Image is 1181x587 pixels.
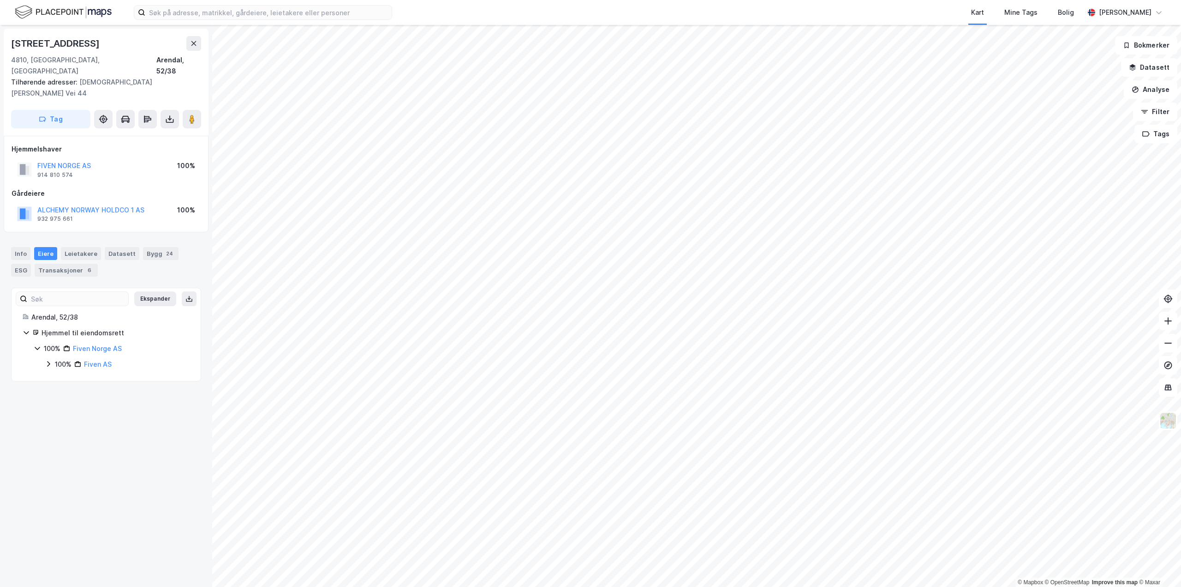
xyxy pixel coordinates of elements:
div: Leietakere [61,247,101,260]
button: Datasett [1121,58,1177,77]
input: Søk på adresse, matrikkel, gårdeiere, leietakere eller personer [145,6,392,19]
button: Analyse [1124,80,1177,99]
div: Bolig [1058,7,1074,18]
div: Datasett [105,247,139,260]
a: OpenStreetMap [1045,579,1090,586]
div: [DEMOGRAPHIC_DATA][PERSON_NAME] Vei 44 [11,77,194,99]
div: ESG [11,264,31,277]
div: 24 [164,249,175,258]
div: 100% [177,160,195,171]
a: Fiven Norge AS [73,345,122,352]
div: 100% [177,205,195,216]
div: Arendal, 52/38 [31,312,190,323]
div: Gårdeiere [12,188,201,199]
button: Filter [1133,103,1177,121]
span: Tilhørende adresser: [11,78,79,86]
div: Mine Tags [1004,7,1038,18]
div: 932 975 661 [37,215,73,223]
a: Fiven AS [84,360,112,368]
div: Bygg [143,247,179,260]
div: Hjemmelshaver [12,144,201,155]
button: Ekspander [134,291,176,306]
div: Hjemmel til eiendomsrett [42,327,190,339]
div: 6 [85,266,94,275]
iframe: Chat Widget [1135,543,1181,587]
div: [STREET_ADDRESS] [11,36,101,51]
div: 914 810 574 [37,171,73,179]
div: 4810, [GEOGRAPHIC_DATA], [GEOGRAPHIC_DATA] [11,54,156,77]
button: Tags [1134,125,1177,143]
input: Søk [27,292,128,306]
img: logo.f888ab2527a4732fd821a326f86c7f29.svg [15,4,112,20]
div: Info [11,247,30,260]
a: Improve this map [1092,579,1138,586]
div: Kart [971,7,984,18]
div: 100% [44,343,60,354]
a: Mapbox [1018,579,1043,586]
div: Arendal, 52/38 [156,54,201,77]
div: [PERSON_NAME] [1099,7,1151,18]
img: Z [1159,412,1177,430]
div: 100% [55,359,72,370]
button: Bokmerker [1115,36,1177,54]
div: Transaksjoner [35,264,98,277]
div: Eiere [34,247,57,260]
button: Tag [11,110,90,128]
